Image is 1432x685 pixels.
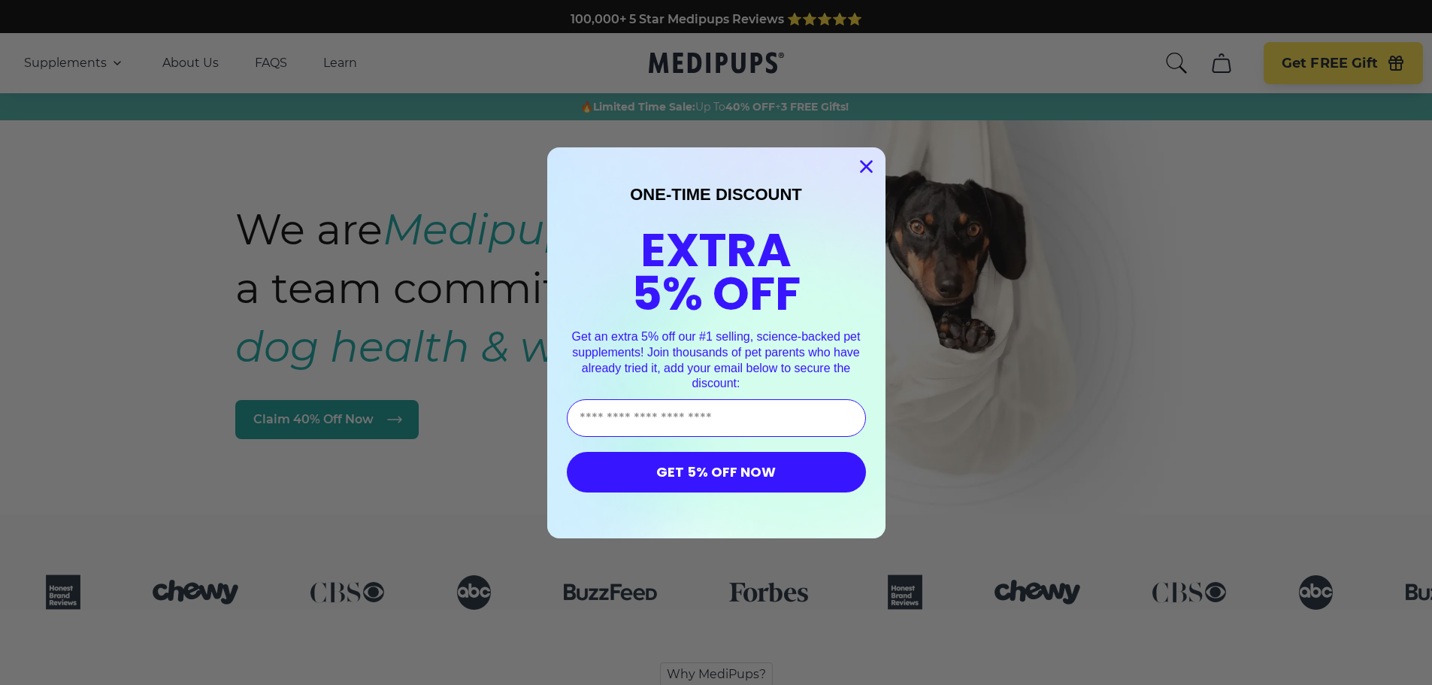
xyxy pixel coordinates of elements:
button: Close dialog [853,153,879,180]
span: EXTRA [640,217,792,283]
button: GET 5% OFF NOW [567,452,866,493]
span: Get an extra 5% off our #1 selling, science-backed pet supplements! Join thousands of pet parents... [572,330,861,389]
span: ONE-TIME DISCOUNT [630,185,802,204]
span: 5% OFF [631,261,801,326]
